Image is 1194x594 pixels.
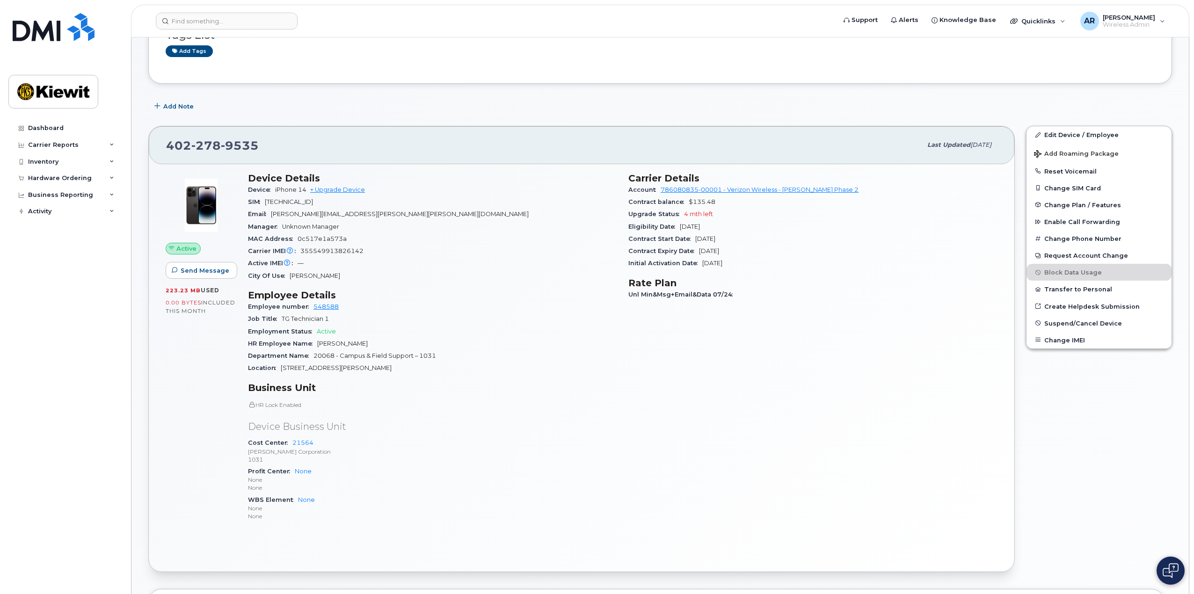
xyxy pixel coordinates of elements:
button: Add Roaming Package [1027,144,1172,163]
a: Support [837,11,884,29]
button: Enable Call Forwarding [1027,213,1172,230]
button: Change Plan / Features [1027,196,1172,213]
a: Edit Device / Employee [1027,126,1172,143]
button: Reset Voicemail [1027,163,1172,180]
span: MAC Address [248,235,298,242]
span: [STREET_ADDRESS][PERSON_NAME] [281,364,392,371]
p: 1031 [248,456,617,464]
a: Alerts [884,11,925,29]
a: Knowledge Base [925,11,1003,29]
span: Eligibility Date [628,223,680,230]
span: HR Employee Name [248,340,317,347]
div: Quicklinks [1004,12,1072,30]
span: iPhone 14 [275,186,306,193]
p: None [248,512,617,520]
span: 355549913826142 [300,247,364,254]
span: Cost Center [248,439,292,446]
span: Active [317,328,336,335]
span: Add Roaming Package [1034,150,1119,159]
span: Device [248,186,275,193]
span: [PERSON_NAME][EMAIL_ADDRESS][PERSON_NAME][PERSON_NAME][DOMAIN_NAME] [271,210,529,217]
span: SIM [248,198,265,205]
span: $135.48 [689,198,715,205]
span: Employee number [248,303,313,310]
span: Unl Min&Msg+Email&Data 07/24 [628,291,737,298]
input: Find something... [156,13,298,29]
span: Email [248,210,271,217]
span: Account [628,186,661,193]
span: Active IMEI [248,260,298,267]
span: Suspend/Cancel Device [1044,319,1122,326]
span: — [298,260,304,267]
button: Suspend/Cancel Device [1027,315,1172,332]
p: None [248,476,617,484]
button: Change Phone Number [1027,230,1172,247]
span: Support [852,15,878,25]
a: 21564 [292,439,313,446]
h3: Carrier Details [628,173,997,184]
span: 4 mth left [684,210,713,217]
span: Quicklinks [1021,17,1056,25]
a: 548588 [313,303,339,310]
div: Amanda Reidler [1074,12,1172,30]
span: [PERSON_NAME] [290,272,340,279]
span: Location [248,364,281,371]
span: AR [1084,15,1095,27]
span: Send Message [181,266,229,275]
p: HR Lock Enabled [248,401,617,409]
span: Add Note [163,102,194,111]
a: Create Helpdesk Submission [1027,298,1172,315]
span: 402 [166,138,259,152]
h3: Rate Plan [628,277,997,289]
button: Add Note [148,98,202,115]
span: Employment Status [248,328,317,335]
span: Active [176,244,197,253]
span: Profit Center [248,468,295,475]
span: 278 [191,138,221,152]
span: TG Technician 1 [282,315,329,322]
button: Change SIM Card [1027,180,1172,196]
span: [DATE] [680,223,700,230]
a: 786080835-00001 - Verizon Wireless - [PERSON_NAME] Phase 2 [661,186,859,193]
span: Wireless Admin [1103,21,1155,29]
img: Open chat [1163,563,1179,578]
span: Manager [248,223,282,230]
span: Contract Start Date [628,235,695,242]
a: None [295,468,312,475]
span: used [201,287,219,294]
span: Contract balance [628,198,689,205]
p: None [248,484,617,492]
span: Initial Activation Date [628,260,702,267]
h3: Tags List [166,29,1155,41]
button: Change IMEI [1027,332,1172,348]
span: Alerts [899,15,918,25]
span: [PERSON_NAME] [317,340,368,347]
span: [DATE] [699,247,719,254]
h3: Business Unit [248,382,617,393]
img: image20231002-3703462-njx0qo.jpeg [173,177,229,233]
span: Enable Call Forwarding [1044,218,1120,225]
span: included this month [166,299,235,314]
p: Device Business Unit [248,420,617,434]
span: Carrier IMEI [248,247,300,254]
a: Add tags [166,45,213,57]
a: None [298,496,315,503]
span: City Of Use [248,272,290,279]
p: None [248,504,617,512]
h3: Device Details [248,173,617,184]
span: Contract Expiry Date [628,247,699,254]
span: [DATE] [970,141,991,148]
span: [TECHNICAL_ID] [265,198,313,205]
span: Job Title [248,315,282,322]
span: 20068 - Campus & Field Support – 1031 [313,352,436,359]
span: Change Plan / Features [1044,201,1121,208]
span: WBS Element [248,496,298,503]
span: [DATE] [702,260,722,267]
button: Block Data Usage [1027,264,1172,281]
span: 0.00 Bytes [166,299,201,306]
span: Upgrade Status [628,210,684,217]
span: 223.23 MB [166,287,201,294]
button: Transfer to Personal [1027,281,1172,297]
span: 0c517e1a573a [298,235,347,242]
p: [PERSON_NAME] Corporation [248,448,617,456]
